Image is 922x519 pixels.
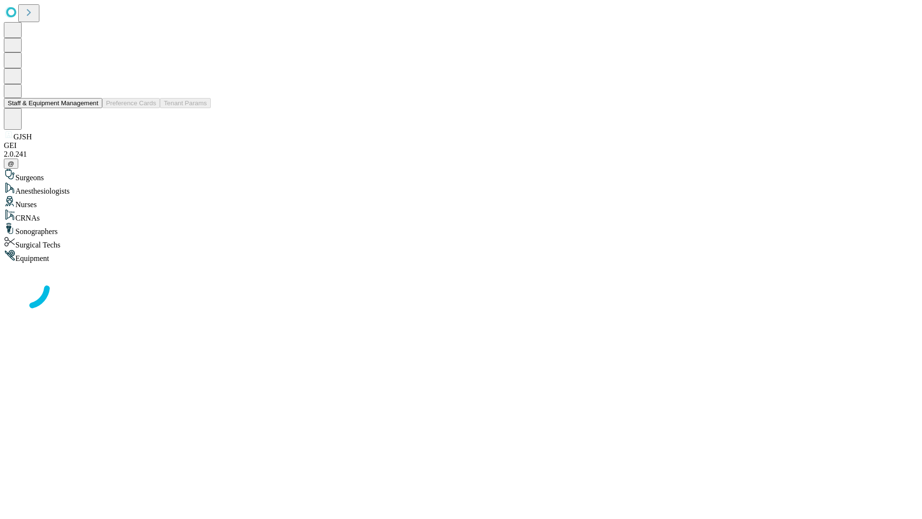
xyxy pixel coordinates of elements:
[4,150,918,159] div: 2.0.241
[4,169,918,182] div: Surgeons
[4,196,918,209] div: Nurses
[4,159,18,169] button: @
[8,160,14,167] span: @
[4,141,918,150] div: GEI
[4,249,918,263] div: Equipment
[4,222,918,236] div: Sonographers
[102,98,160,108] button: Preference Cards
[160,98,211,108] button: Tenant Params
[4,98,102,108] button: Staff & Equipment Management
[4,236,918,249] div: Surgical Techs
[13,133,32,141] span: GJSH
[4,209,918,222] div: CRNAs
[4,182,918,196] div: Anesthesiologists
